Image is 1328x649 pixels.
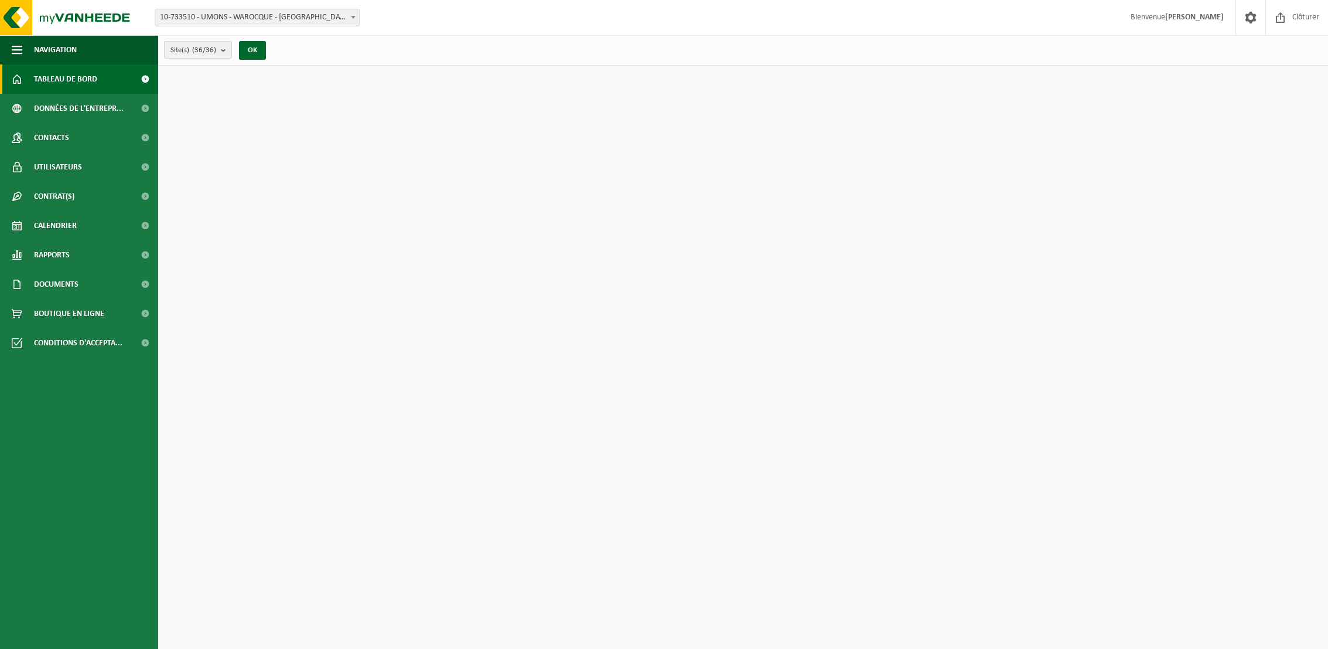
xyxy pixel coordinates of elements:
span: Contrat(s) [34,182,74,211]
span: 10-733510 - UMONS - WAROCQUE - MONS [155,9,359,26]
span: Données de l'entrepr... [34,94,124,123]
span: Navigation [34,35,77,64]
strong: [PERSON_NAME] [1165,13,1224,22]
span: Utilisateurs [34,152,82,182]
span: Conditions d'accepta... [34,328,122,358]
span: Calendrier [34,211,77,240]
count: (36/36) [192,46,216,54]
span: Documents [34,270,78,299]
span: Tableau de bord [34,64,97,94]
span: Site(s) [170,42,216,59]
span: Boutique en ligne [34,299,104,328]
span: Rapports [34,240,70,270]
span: 10-733510 - UMONS - WAROCQUE - MONS [155,9,360,26]
button: OK [239,41,266,60]
span: Contacts [34,123,69,152]
button: Site(s)(36/36) [164,41,232,59]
